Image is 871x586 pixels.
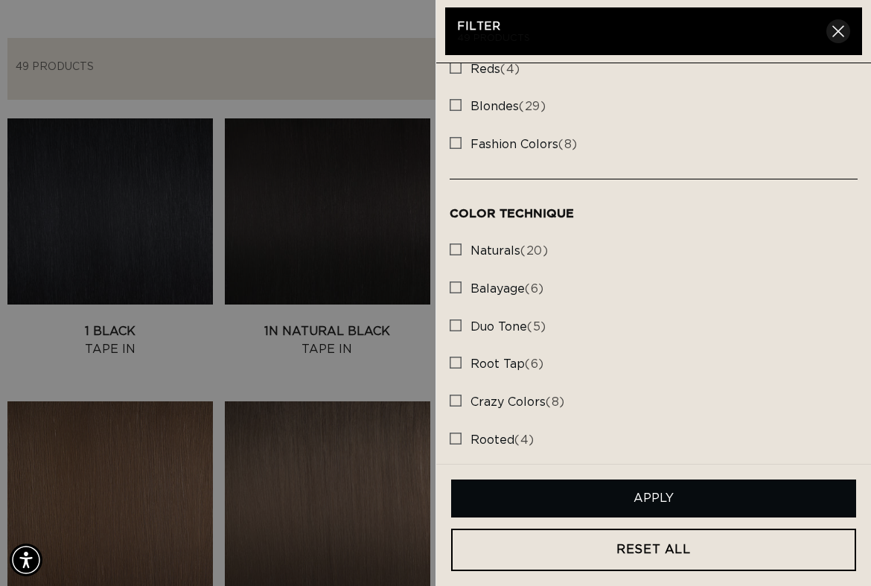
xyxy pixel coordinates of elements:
div: Accessibility Menu [10,544,42,576]
span: (29) [470,99,546,115]
span: (6) [470,357,544,372]
span: root tap [470,358,525,370]
button: Apply [451,480,856,517]
span: (4) [470,62,520,77]
h2: Filter [457,19,826,34]
span: rooted [470,434,514,446]
iframe: Chat Widget [797,515,871,586]
span: reds [470,63,500,75]
span: (6) [470,281,544,297]
span: crazy colors [470,396,546,408]
span: duo tone [470,321,527,333]
span: naturals [470,245,520,257]
span: (5) [470,319,546,335]
span: (8) [470,395,565,410]
h3: Color Technique [450,206,858,220]
span: balayage [470,283,525,295]
a: RESET ALL [451,529,856,571]
span: (8) [470,137,578,153]
p: 49 products [457,34,826,43]
span: (20) [470,243,548,259]
span: fashion colors [470,138,558,150]
span: blondes [470,101,519,112]
span: (4) [470,433,535,448]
